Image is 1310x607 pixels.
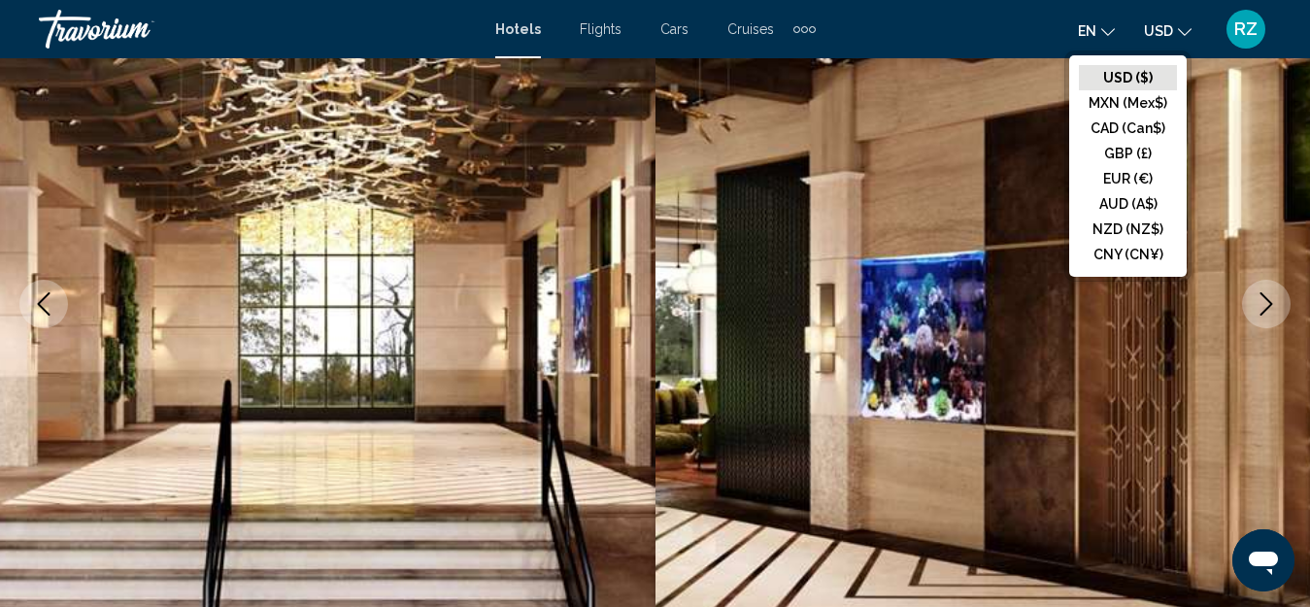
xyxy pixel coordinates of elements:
button: Previous image [19,280,68,328]
button: User Menu [1221,9,1271,50]
button: Next image [1242,280,1291,328]
button: GBP (£) [1079,141,1177,166]
a: Flights [580,21,621,37]
a: Travorium [39,10,476,49]
button: EUR (€) [1079,166,1177,191]
button: CAD (Can$) [1079,116,1177,141]
span: RZ [1234,19,1258,39]
button: Change currency [1144,17,1192,45]
button: MXN (Mex$) [1079,90,1177,116]
button: AUD (A$) [1079,191,1177,217]
button: Change language [1078,17,1115,45]
span: USD [1144,23,1173,39]
button: USD ($) [1079,65,1177,90]
button: Extra navigation items [793,14,816,45]
span: en [1078,23,1096,39]
a: Cars [660,21,689,37]
button: CNY (CN¥) [1079,242,1177,267]
a: Cruises [727,21,774,37]
iframe: Кнопка запуска окна обмена сообщениями [1232,529,1294,591]
a: Hotels [495,21,541,37]
button: NZD (NZ$) [1079,217,1177,242]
